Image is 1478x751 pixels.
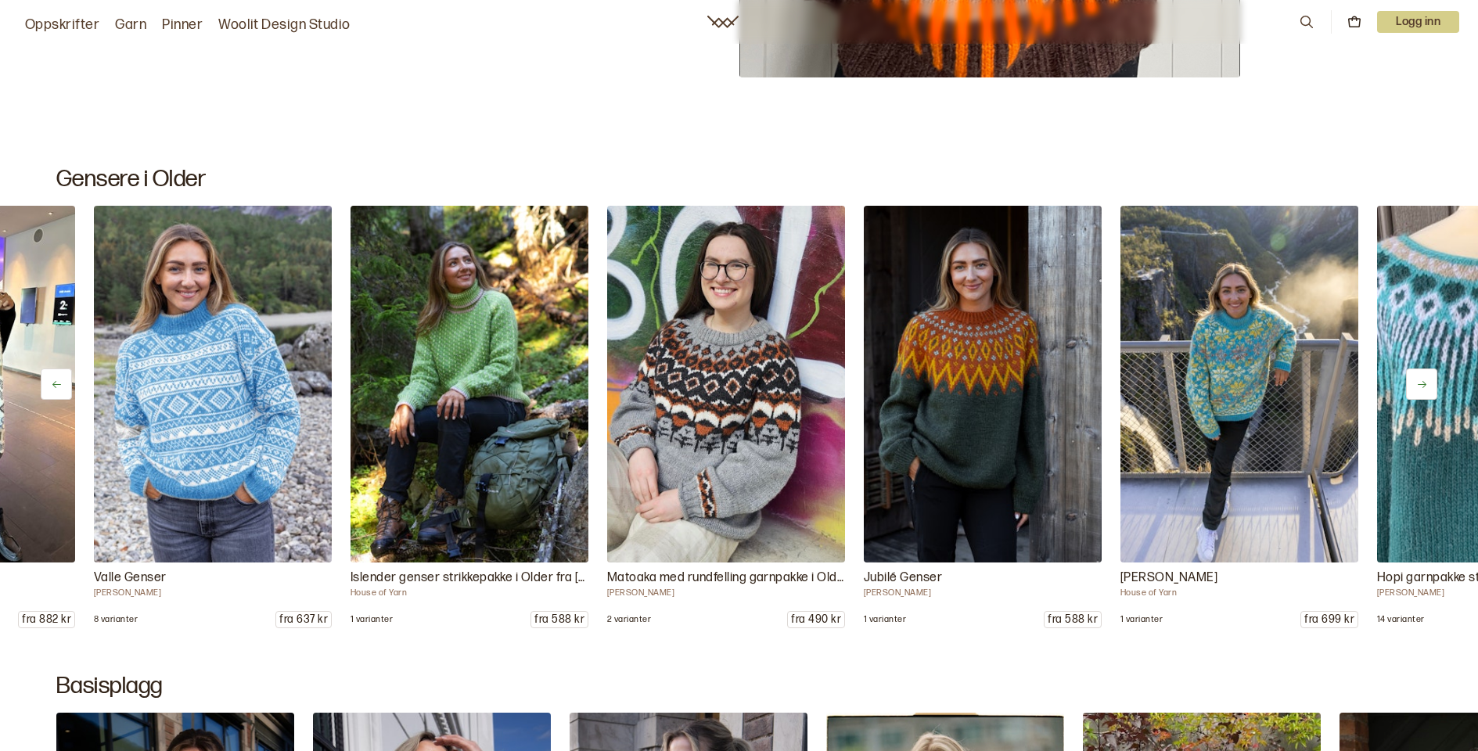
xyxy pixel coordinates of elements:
p: [PERSON_NAME] [607,588,845,598]
a: Linka Neumann Enkeltoppskrifter Vi har heldigital oppskrift og strikkepakke til Matoaka med rundf... [607,206,845,628]
p: Islender genser strikkepakke i Older fra [PERSON_NAME] [351,569,588,588]
p: fra 490 kr [788,612,844,627]
a: Dale Garn DG 489 - 05 Vi har oppskrift og garnpakke til Jubilé Genser fra House of Yarn. Genseren... [864,206,1102,628]
button: User dropdown [1377,11,1459,33]
p: fra 637 kr [276,612,331,627]
p: [PERSON_NAME] [1120,569,1358,588]
a: Woolit Design Studio [218,14,351,36]
a: Pinner [162,14,203,36]
img: Linka Neumann Enkeltoppskrifter Vi har heldigital oppskrift og strikkepakke til Matoaka med rundf... [607,206,845,562]
p: fra 882 kr [19,612,74,627]
p: fra 588 kr [1045,612,1101,627]
p: Logg inn [1377,11,1459,33]
p: [PERSON_NAME] [864,588,1102,598]
p: Valle Genser [94,569,332,588]
p: 1 varianter [351,614,393,625]
a: House of Yarn DG 463-17B Vi har heldigital oppskrift, garnpakke og ikke minst flinke strikkere so... [351,206,588,628]
h2: Gensere i Older [56,165,1422,193]
img: Hrönn Jónsdóttir DG 489 - 01 Vi har oppskrift og garnpakke til Valle Genser fra House of Yarn. Ge... [94,206,332,562]
p: House of Yarn [1120,588,1358,598]
p: House of Yarn [351,588,588,598]
img: House of Yarn DG 489-04A Strikket genser i OLDER 100 % ull og EVENTYRLIG GARN 70 % superwash ull,... [1120,206,1358,562]
img: House of Yarn DG 463-17B Vi har heldigital oppskrift, garnpakke og ikke minst flinke strikkere so... [351,206,588,562]
p: 2 varianter [607,614,651,625]
a: Woolit [707,16,739,28]
a: Garn [115,14,146,36]
p: fra 699 kr [1301,612,1358,627]
p: 1 varianter [1120,614,1163,625]
a: House of Yarn DG 489-04A Strikket genser i OLDER 100 % ull og EVENTYRLIG GARN 70 % superwash ull,... [1120,206,1358,628]
a: Oppskrifter [25,14,99,36]
p: Jubilé Genser [864,569,1102,588]
p: fra 588 kr [531,612,588,627]
p: 1 varianter [864,614,906,625]
p: 8 varianter [94,614,138,625]
p: Matoaka med rundfelling garnpakke i Older [607,569,845,588]
h2: Basisplagg [56,672,1422,700]
p: [PERSON_NAME] [94,588,332,598]
p: 14 varianter [1377,614,1425,625]
a: Hrönn Jónsdóttir DG 489 - 01 Vi har oppskrift og garnpakke til Valle Genser fra House of Yarn. Ge... [94,206,332,628]
img: Dale Garn DG 489 - 05 Vi har oppskrift og garnpakke til Jubilé Genser fra House of Yarn. Genseren... [864,206,1102,562]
